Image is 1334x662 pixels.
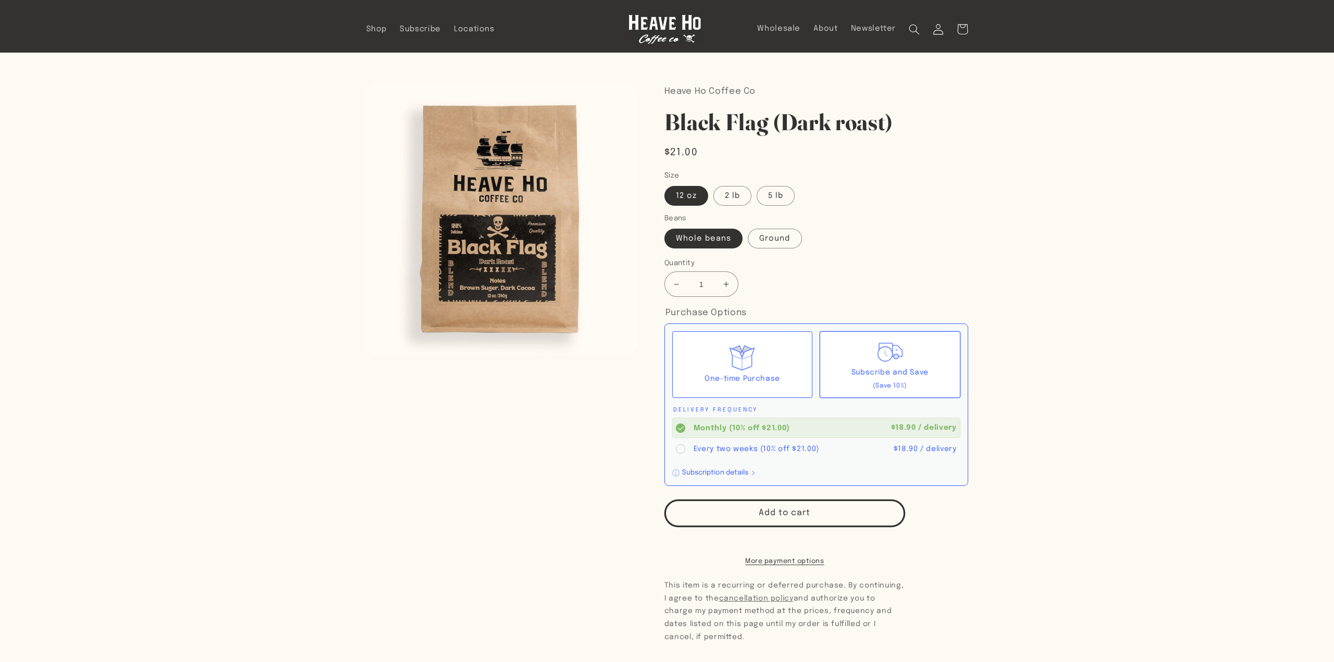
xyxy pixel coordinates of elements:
[682,469,748,476] div: Subscription details
[366,24,387,34] span: Shop
[713,186,751,206] label: 2 lb
[851,369,929,376] span: Subscribe and Save
[807,17,844,40] a: About
[705,372,780,385] div: One-time Purchase
[400,24,441,34] span: Subscribe
[672,468,756,478] button: Subscription details
[447,18,501,41] a: Locations
[664,229,743,248] label: Whole beans
[851,24,896,34] span: Newsletter
[664,557,905,567] a: More payment options
[873,383,907,389] span: (Save 10%)
[664,213,688,223] legend: Beans
[903,17,927,41] summary: Search
[918,424,956,431] span: / delivery
[664,579,905,643] small: This item is a recurring or deferred purchase. By continuing, I agree to the and authorize you to...
[454,24,495,34] span: Locations
[664,145,698,160] span: $21.00
[628,15,701,44] img: Heave Ho Coffee Co
[757,186,795,206] label: 5 lb
[844,17,903,40] a: Newsletter
[719,595,794,602] span: cancellation policy
[664,107,968,137] h1: Black Flag (Dark roast)
[757,24,800,34] span: Wholesale
[366,84,637,355] media-gallery: Gallery Viewer
[664,305,748,321] legend: Purchase Options
[694,423,887,433] div: Monthly (10% off $21.00)
[393,18,448,41] a: Subscribe
[672,405,759,415] legend: Delivery Frequency
[891,424,916,431] span: $18.90
[894,445,918,453] span: $18.90
[664,170,681,181] legend: Size
[664,258,867,268] label: Quantity
[920,445,956,453] span: / delivery
[664,499,905,527] button: Add to cart
[813,24,837,34] span: About
[748,229,801,248] label: Ground
[694,444,890,454] div: Every two weeks (10% off $21.00)
[360,18,393,41] a: Shop
[664,186,708,206] label: 12 oz
[751,17,807,40] a: Wholesale
[664,84,968,99] p: Heave Ho Coffee Co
